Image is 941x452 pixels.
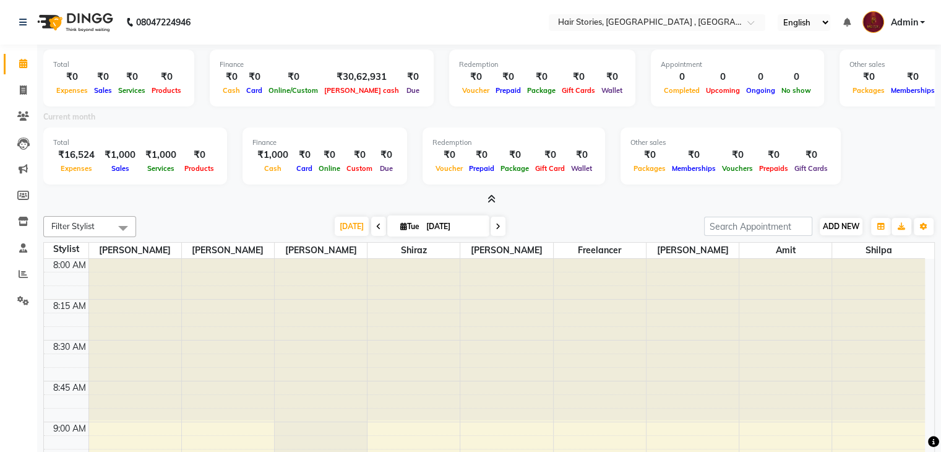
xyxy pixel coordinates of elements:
[53,70,91,84] div: ₹0
[51,259,88,272] div: 8:00 AM
[335,217,369,236] span: [DATE]
[53,137,217,148] div: Total
[182,243,274,258] span: [PERSON_NAME]
[823,222,859,231] span: ADD NEW
[459,70,492,84] div: ₹0
[568,148,595,162] div: ₹0
[261,164,285,173] span: Cash
[890,16,917,29] span: Admin
[630,137,831,148] div: Other sales
[532,148,568,162] div: ₹0
[51,422,88,435] div: 9:00 AM
[275,243,367,258] span: [PERSON_NAME]
[51,221,95,231] span: Filter Stylist
[669,148,719,162] div: ₹0
[220,86,243,95] span: Cash
[321,70,402,84] div: ₹30,62,931
[136,5,191,40] b: 08047224946
[743,70,778,84] div: 0
[220,59,424,70] div: Finance
[554,243,646,258] span: Freelancer
[32,5,116,40] img: logo
[820,218,862,235] button: ADD NEW
[719,148,756,162] div: ₹0
[432,137,595,148] div: Redemption
[376,148,397,162] div: ₹0
[630,148,669,162] div: ₹0
[791,148,831,162] div: ₹0
[51,381,88,394] div: 8:45 AM
[53,86,91,95] span: Expenses
[466,164,497,173] span: Prepaid
[316,148,343,162] div: ₹0
[459,59,625,70] div: Redemption
[252,137,397,148] div: Finance
[459,86,492,95] span: Voucher
[568,164,595,173] span: Wallet
[466,148,497,162] div: ₹0
[432,148,466,162] div: ₹0
[220,70,243,84] div: ₹0
[756,148,791,162] div: ₹0
[703,86,743,95] span: Upcoming
[778,86,814,95] span: No show
[703,70,743,84] div: 0
[115,70,148,84] div: ₹0
[849,86,888,95] span: Packages
[559,86,598,95] span: Gift Cards
[43,111,95,123] label: Current month
[661,59,814,70] div: Appointment
[524,86,559,95] span: Package
[497,148,532,162] div: ₹0
[108,164,132,173] span: Sales
[181,164,217,173] span: Products
[316,164,343,173] span: Online
[661,86,703,95] span: Completed
[497,164,532,173] span: Package
[397,222,423,231] span: Tue
[91,70,115,84] div: ₹0
[144,164,178,173] span: Services
[181,148,217,162] div: ₹0
[115,86,148,95] span: Services
[423,217,484,236] input: 2025-09-02
[719,164,756,173] span: Vouchers
[524,70,559,84] div: ₹0
[832,243,925,258] span: Shilpa
[53,148,100,162] div: ₹16,524
[100,148,140,162] div: ₹1,000
[243,70,265,84] div: ₹0
[367,243,460,258] span: Shiraz
[321,86,402,95] span: [PERSON_NAME] cash
[492,70,524,84] div: ₹0
[293,164,316,173] span: Card
[377,164,396,173] span: Due
[53,59,184,70] div: Total
[756,164,791,173] span: Prepaids
[89,243,181,258] span: [PERSON_NAME]
[51,341,88,354] div: 8:30 AM
[778,70,814,84] div: 0
[91,86,115,95] span: Sales
[44,243,88,256] div: Stylist
[343,164,376,173] span: Custom
[265,86,321,95] span: Online/Custom
[598,70,625,84] div: ₹0
[862,11,884,33] img: Admin
[343,148,376,162] div: ₹0
[888,86,938,95] span: Memberships
[743,86,778,95] span: Ongoing
[51,300,88,313] div: 8:15 AM
[849,70,888,84] div: ₹0
[669,164,719,173] span: Memberships
[532,164,568,173] span: Gift Card
[432,164,466,173] span: Voucher
[888,70,938,84] div: ₹0
[140,148,181,162] div: ₹1,000
[58,164,95,173] span: Expenses
[661,70,703,84] div: 0
[460,243,552,258] span: [PERSON_NAME]
[791,164,831,173] span: Gift Cards
[492,86,524,95] span: Prepaid
[704,217,812,236] input: Search Appointment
